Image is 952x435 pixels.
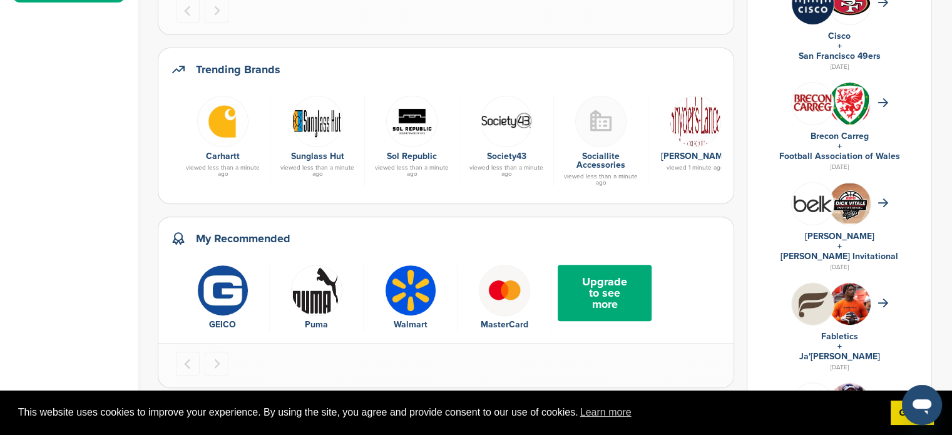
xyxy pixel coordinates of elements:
[18,403,881,422] span: This website uses cookies to improve your experience. By using the site, you agree and provide co...
[370,318,451,332] div: Walmart
[811,131,869,141] a: Brecon Carreg
[829,183,871,223] img: Cleanshot 2025 09 07 at 20.31.59 2x
[805,231,874,242] a: [PERSON_NAME]
[370,265,451,332] a: Optltrdl 400x400 Walmart
[205,352,228,376] button: Next slide
[487,151,526,161] a: Society43
[661,151,730,161] a: [PERSON_NAME]
[558,265,652,321] a: Upgrade to see more
[760,161,919,173] div: [DATE]
[792,83,834,125] img: Fvoowbej 400x400
[578,403,633,422] a: learn more about cookies
[176,265,270,332] div: 1 of 4
[655,165,736,171] div: viewed 1 minute ago
[760,262,919,273] div: [DATE]
[670,96,721,147] img: Open uri20141112 50798 igwug2
[575,96,627,147] img: Buildingmissing
[479,265,530,316] img: Mastercard logo
[277,165,358,177] div: viewed less than a minute ago
[829,283,871,333] img: Ja'marr chase
[387,151,437,161] a: Sol Republic
[576,151,625,170] a: Sociallite Accessories
[792,183,834,225] img: L 1bnuap 400x400
[206,151,240,161] a: Carhartt
[276,318,357,332] div: Puma
[386,96,438,147] img: Data
[291,265,342,316] img: Data
[458,265,551,332] div: 4 of 4
[560,173,642,186] div: viewed less than a minute ago
[821,331,858,342] a: Fabletics
[760,61,919,73] div: [DATE]
[182,165,264,177] div: viewed less than a minute ago
[182,265,263,332] a: Geico logo GEICO
[655,96,736,146] a: Open uri20141112 50798 igwug2
[292,96,343,147] img: Data
[560,96,642,146] a: Buildingmissing
[270,265,364,332] div: 2 of 4
[176,352,200,376] button: Previous slide
[837,41,842,51] a: +
[196,230,290,247] h2: My Recommended
[464,265,545,332] a: Mastercard logo MasterCard
[364,265,458,332] div: 3 of 4
[891,401,934,426] a: dismiss cookie message
[277,96,358,146] a: Data
[464,318,545,332] div: MasterCard
[837,241,842,252] a: +
[466,165,547,177] div: viewed less than a minute ago
[837,341,842,352] a: +
[902,385,942,425] iframe: Button to launch messaging window
[481,96,532,147] img: Data
[466,96,547,146] a: Data
[837,141,842,151] a: +
[197,265,248,316] img: Geico logo
[182,96,264,146] a: J48rietc 400x400
[182,318,263,332] div: GEICO
[291,151,344,161] a: Sunglass Hut
[196,61,280,78] h2: Trending Brands
[799,51,881,61] a: San Francisco 49ers
[828,31,851,41] a: Cisco
[371,165,453,177] div: viewed less than a minute ago
[385,265,436,316] img: Optltrdl 400x400
[779,151,900,161] a: Football Association of Wales
[829,83,871,131] img: 170px football association of wales logo.svg
[276,265,357,332] a: Data Puma
[781,251,898,262] a: [PERSON_NAME] Invitational
[792,283,834,325] img: Hb geub1 400x400
[799,351,880,362] a: Ja'[PERSON_NAME]
[371,96,453,146] a: Data
[760,362,919,373] div: [DATE]
[197,96,248,147] img: J48rietc 400x400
